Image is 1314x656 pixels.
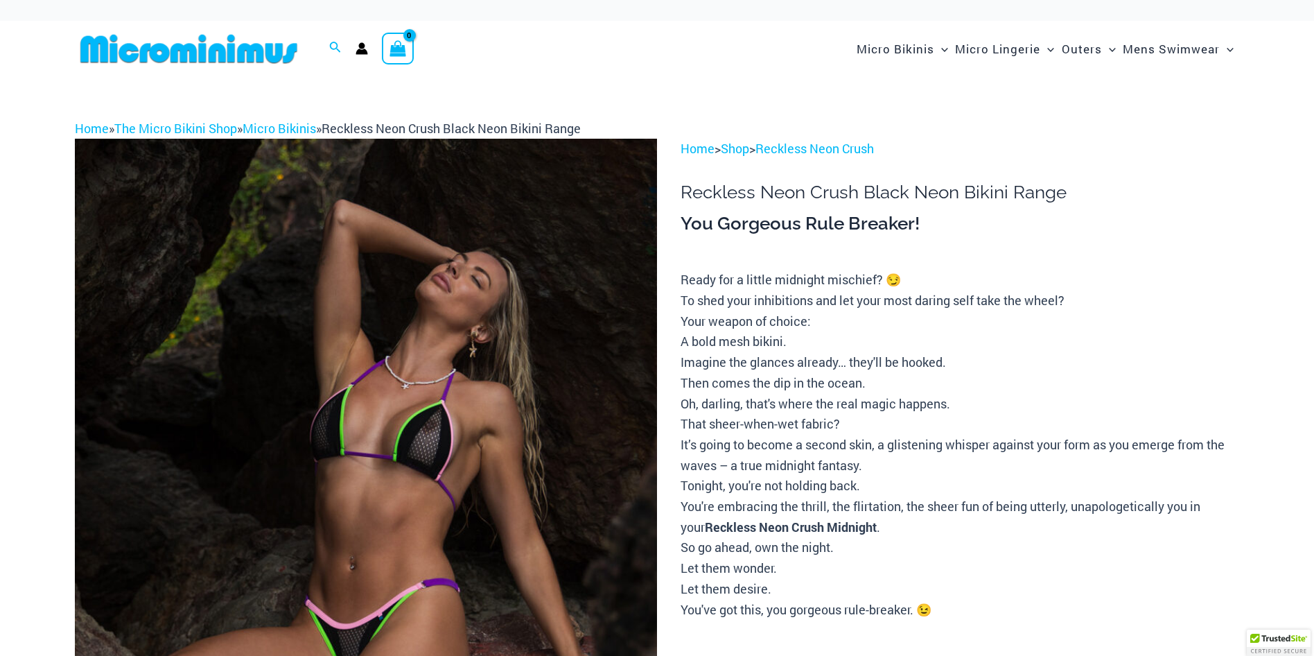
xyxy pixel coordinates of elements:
span: Micro Bikinis [857,31,934,67]
img: MM SHOP LOGO FLAT [75,33,303,64]
a: The Micro Bikini Shop [114,120,237,137]
nav: Site Navigation [851,26,1239,72]
span: Menu Toggle [934,31,948,67]
a: Micro BikinisMenu ToggleMenu Toggle [853,28,952,70]
a: Home [75,120,109,137]
div: TrustedSite Certified [1247,630,1311,656]
p: > > [681,139,1239,159]
a: Shop [721,140,749,157]
a: Account icon link [356,42,368,55]
a: OutersMenu ToggleMenu Toggle [1058,28,1119,70]
a: Micro Bikinis [243,120,316,137]
span: Menu Toggle [1040,31,1054,67]
a: Micro LingerieMenu ToggleMenu Toggle [952,28,1058,70]
span: Menu Toggle [1102,31,1116,67]
a: Home [681,140,715,157]
p: Ready for a little midnight mischief? 😏 To shed your inhibitions and let your most daring self ta... [681,270,1239,620]
span: Outers [1062,31,1102,67]
h1: Reckless Neon Crush Black Neon Bikini Range [681,182,1239,203]
span: » » » [75,120,581,137]
span: Reckless Neon Crush Black Neon Bikini Range [322,120,581,137]
span: Menu Toggle [1220,31,1234,67]
span: Micro Lingerie [955,31,1040,67]
h3: You Gorgeous Rule Breaker! [681,212,1239,236]
a: Reckless Neon Crush [755,140,874,157]
a: Mens SwimwearMenu ToggleMenu Toggle [1119,28,1237,70]
a: View Shopping Cart, empty [382,33,414,64]
span: Mens Swimwear [1123,31,1220,67]
b: Reckless Neon Crush Midnight [705,519,877,535]
a: Search icon link [329,40,342,58]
